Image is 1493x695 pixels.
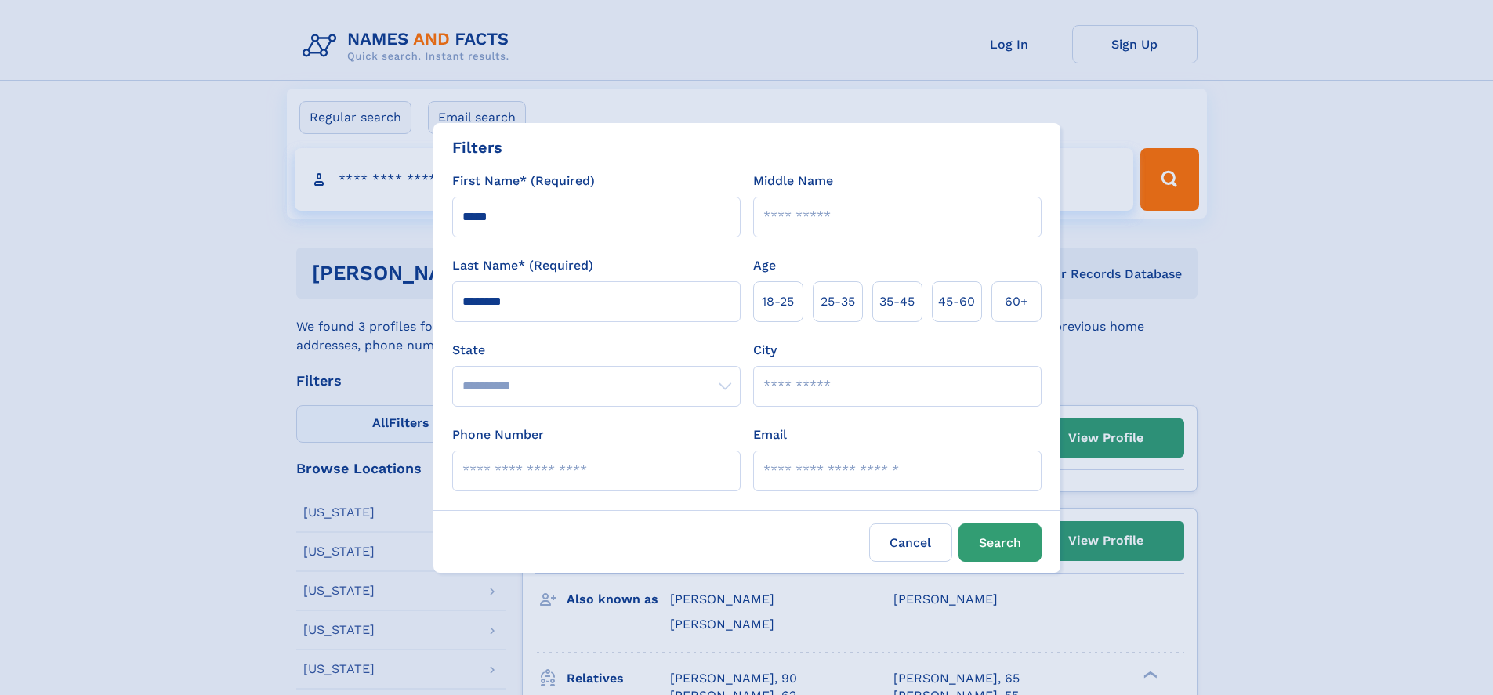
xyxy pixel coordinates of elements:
label: Age [753,256,776,275]
label: Cancel [869,523,952,562]
label: Email [753,425,787,444]
label: First Name* (Required) [452,172,595,190]
span: 25‑35 [821,292,855,311]
button: Search [958,523,1042,562]
span: 35‑45 [879,292,915,311]
label: Phone Number [452,425,544,444]
span: 18‑25 [762,292,794,311]
label: Last Name* (Required) [452,256,593,275]
label: Middle Name [753,172,833,190]
label: State [452,341,741,360]
div: Filters [452,136,502,159]
span: 60+ [1005,292,1028,311]
label: City [753,341,777,360]
span: 45‑60 [938,292,975,311]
